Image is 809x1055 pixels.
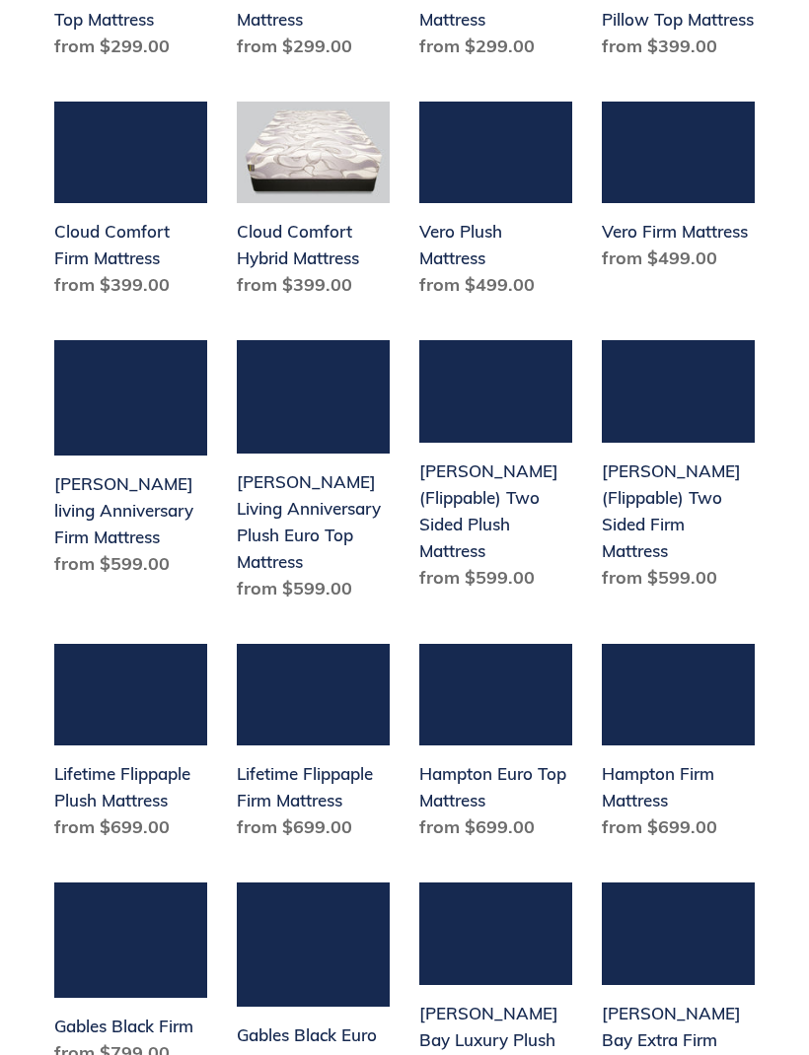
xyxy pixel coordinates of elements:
a: Cloud Comfort Hybrid Mattress [237,102,390,306]
a: Scott living Anniversary Firm Mattress [54,340,207,584]
a: Hampton Euro Top Mattress [419,644,572,848]
a: Del Ray (Flippable) Two Sided Plush Mattress [419,340,572,598]
a: Cloud Comfort Firm Mattress [54,102,207,306]
a: Vero Plush Mattress [419,102,572,306]
a: Del Ray (Flippable) Two Sided Firm Mattress [602,340,755,598]
a: Hampton Firm Mattress [602,644,755,848]
a: Lifetime Flippaple Firm Mattress [237,644,390,848]
a: Scott Living Anniversary Plush Euro Top Mattress [237,340,390,609]
a: Lifetime Flippaple Plush Mattress [54,644,207,848]
a: Vero Firm Mattress [602,102,755,279]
